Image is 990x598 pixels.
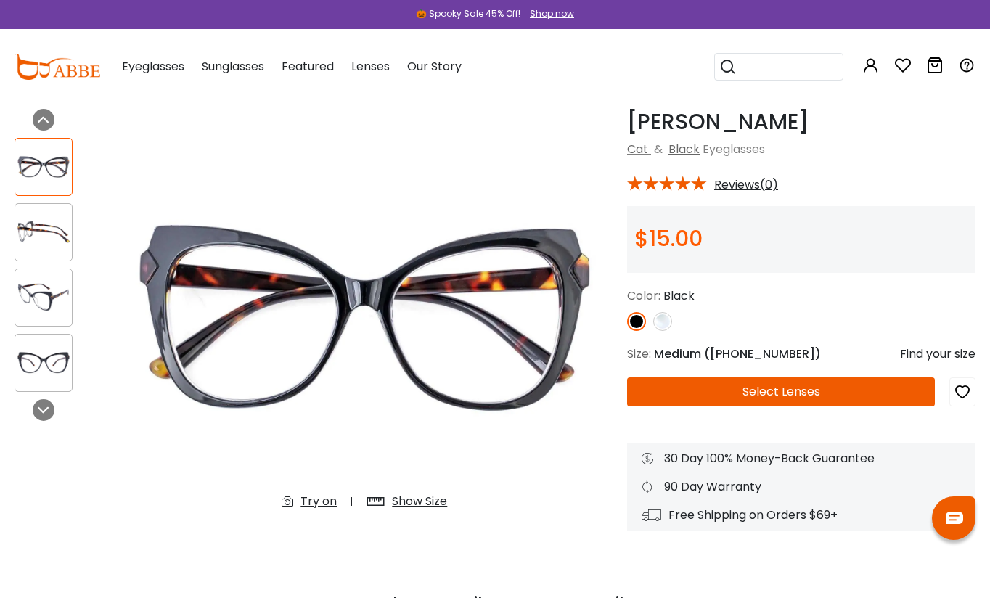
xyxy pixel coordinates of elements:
[946,512,963,524] img: chat
[714,179,778,192] span: Reviews(0)
[710,345,815,362] span: [PHONE_NUMBER]
[117,109,613,522] img: Garner Black Acetate Eyeglasses , UniversalBridgeFit Frames from ABBE Glasses
[642,478,961,496] div: 90 Day Warranty
[634,223,703,254] span: $15.00
[663,287,695,304] span: Black
[15,348,72,377] img: Garner Black Acetate Eyeglasses , UniversalBridgeFit Frames from ABBE Glasses
[15,283,72,311] img: Garner Black Acetate Eyeglasses , UniversalBridgeFit Frames from ABBE Glasses
[15,152,72,181] img: Garner Black Acetate Eyeglasses , UniversalBridgeFit Frames from ABBE Glasses
[523,7,574,20] a: Shop now
[651,141,666,157] span: &
[668,141,700,157] a: Black
[407,58,462,75] span: Our Story
[530,7,574,20] div: Shop now
[122,58,184,75] span: Eyeglasses
[15,54,100,80] img: abbeglasses.com
[351,58,390,75] span: Lenses
[642,450,961,467] div: 30 Day 100% Money-Back Guarantee
[416,7,520,20] div: 🎃 Spooky Sale 45% Off!
[627,287,660,304] span: Color:
[627,109,975,135] h1: [PERSON_NAME]
[300,493,337,510] div: Try on
[703,141,765,157] span: Eyeglasses
[627,377,935,406] button: Select Lenses
[627,345,651,362] span: Size:
[654,345,821,362] span: Medium ( )
[627,141,648,157] a: Cat
[15,218,72,246] img: Garner Black Acetate Eyeglasses , UniversalBridgeFit Frames from ABBE Glasses
[392,493,447,510] div: Show Size
[900,345,975,363] div: Find your size
[642,507,961,524] div: Free Shipping on Orders $69+
[282,58,334,75] span: Featured
[202,58,264,75] span: Sunglasses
